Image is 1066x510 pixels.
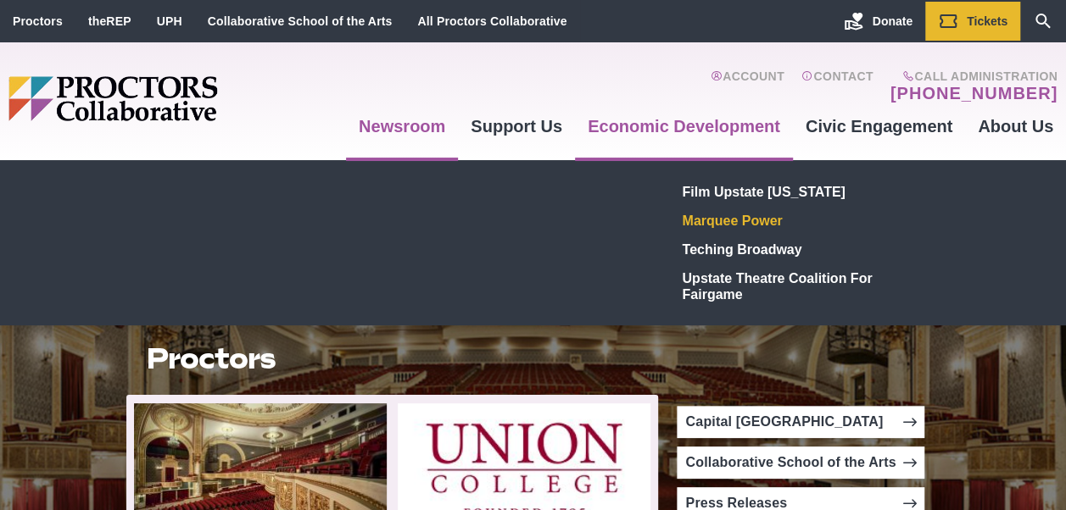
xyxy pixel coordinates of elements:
[147,342,639,374] h1: Proctors
[965,103,1066,149] a: About Us
[711,69,784,103] a: Account
[157,14,182,28] a: UPH
[676,177,924,206] a: Film Upstate [US_STATE]
[925,2,1020,41] a: Tickets
[967,14,1007,28] span: Tickets
[417,14,566,28] a: All Proctors Collaborative
[346,103,458,149] a: Newsroom
[676,206,924,235] a: Marquee Power
[458,103,575,149] a: Support Us
[676,235,924,263] a: Teching Broadway
[208,14,393,28] a: Collaborative School of the Arts
[885,69,1058,83] span: Call Administration
[801,69,873,103] a: Contact
[13,14,63,28] a: Proctors
[873,14,913,28] span: Donate
[793,103,965,149] a: Civic Engagement
[677,446,924,479] a: Collaborative School of the Arts
[1020,2,1066,41] a: Search
[831,2,925,41] a: Donate
[677,406,924,438] a: Capital [GEOGRAPHIC_DATA]
[8,76,346,121] img: Proctors logo
[88,14,131,28] a: theREP
[676,263,924,308] a: Upstate Theatre Coalition for Fairgame
[890,83,1058,103] a: [PHONE_NUMBER]
[575,103,793,149] a: Economic Development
